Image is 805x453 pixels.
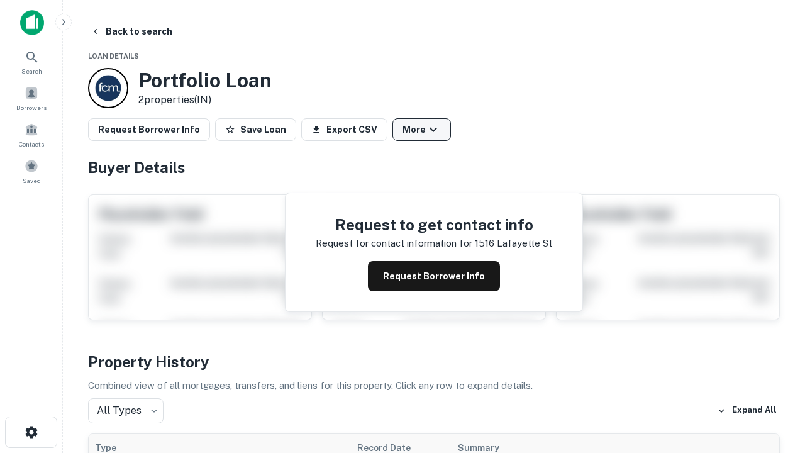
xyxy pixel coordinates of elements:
span: Saved [23,176,41,186]
span: Contacts [19,139,44,149]
a: Contacts [4,118,59,152]
h4: Buyer Details [88,156,780,179]
p: Combined view of all mortgages, transfers, and liens for this property. Click any row to expand d... [88,378,780,393]
button: More [392,118,451,141]
p: Request for contact information for [316,236,472,251]
iframe: Chat Widget [742,352,805,413]
a: Saved [4,154,59,188]
button: Save Loan [215,118,296,141]
button: Export CSV [301,118,387,141]
span: Search [21,66,42,76]
p: 1516 lafayette st [475,236,552,251]
img: capitalize-icon.png [20,10,44,35]
div: All Types [88,398,164,423]
span: Loan Details [88,52,139,60]
button: Request Borrower Info [88,118,210,141]
h4: Property History [88,350,780,373]
a: Borrowers [4,81,59,115]
h4: Request to get contact info [316,213,552,236]
button: Request Borrower Info [368,261,500,291]
button: Back to search [86,20,177,43]
p: 2 properties (IN) [138,92,272,108]
span: Borrowers [16,103,47,113]
h3: Portfolio Loan [138,69,272,92]
a: Search [4,45,59,79]
button: Expand All [714,401,780,420]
